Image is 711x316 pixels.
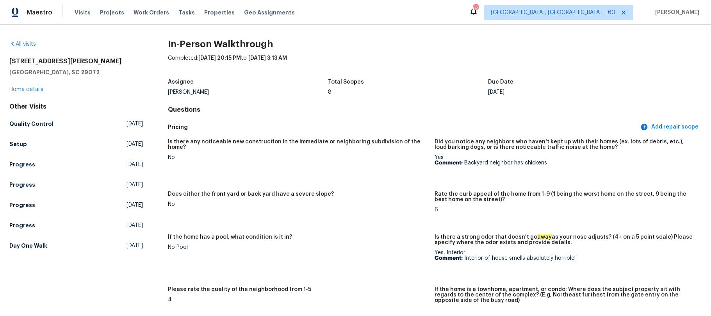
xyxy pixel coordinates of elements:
p: Interior of house smells absolutely horrible! [435,255,695,261]
div: [PERSON_NAME] [168,89,328,95]
span: Visits [75,9,91,16]
span: [DATE] [127,221,143,229]
h5: Progress [9,221,35,229]
h5: If the home has a pool, what condition is it in? [168,234,292,240]
h5: Day One Walk [9,242,47,250]
h5: Is there a strong odor that doesn't go as your nose adjusts? (4+ on a 5 point scale) Please speci... [435,234,695,245]
span: Properties [204,9,235,16]
h5: [GEOGRAPHIC_DATA], SC 29072 [9,68,143,76]
span: Geo Assignments [244,9,295,16]
h4: Questions [168,106,702,114]
span: [DATE] [127,120,143,128]
div: 4 [168,297,429,302]
h5: Is there any noticeable new construction in the immediate or neighboring subdivision of the home? [168,139,429,150]
div: 8 [328,89,488,95]
div: No [168,155,429,160]
h5: Did you notice any neighbors who haven't kept up with their homes (ex. lots of debris, etc.), lou... [435,139,695,150]
span: [DATE] 3:13 AM [248,55,287,61]
p: Backyard neighbor has chickens [435,160,695,166]
h5: Pricing [168,123,639,131]
div: Yes, Interior [435,250,695,261]
span: [GEOGRAPHIC_DATA], [GEOGRAPHIC_DATA] + 60 [491,9,615,16]
a: Progress[DATE] [9,218,143,232]
a: Progress[DATE] [9,198,143,212]
h5: Please rate the quality of the neighborhood from 1-5 [168,287,311,292]
a: Progress[DATE] [9,157,143,171]
h2: [STREET_ADDRESS][PERSON_NAME] [9,57,143,65]
h5: Quality Control [9,120,53,128]
a: Home details [9,87,43,92]
span: [DATE] [127,201,143,209]
h5: Rate the curb appeal of the home from 1-9 (1 being the worst home on the street, 9 being the best... [435,191,695,202]
button: Add repair scope [639,120,702,134]
div: Yes [435,155,695,166]
span: Projects [100,9,124,16]
h2: In-Person Walkthrough [168,40,702,48]
h5: Progress [9,181,35,189]
a: Setup[DATE] [9,137,143,151]
h5: Due Date [488,79,513,85]
em: away [537,234,552,240]
span: Work Orders [134,9,169,16]
span: Maestro [27,9,52,16]
span: [DATE] [127,140,143,148]
h5: Progress [9,201,35,209]
div: Other Visits [9,103,143,111]
div: 6 [435,207,695,212]
h5: Assignee [168,79,194,85]
h5: Does either the front yard or back yard have a severe slope? [168,191,334,197]
div: No Pool [168,245,429,250]
span: [PERSON_NAME] [652,9,699,16]
span: [DATE] [127,242,143,250]
div: 641 [473,5,478,12]
div: Completed: to [168,54,702,75]
span: [DATE] 20:15 PM [198,55,241,61]
a: Day One Walk[DATE] [9,239,143,253]
h5: If the home is a townhome, apartment, or condo: Where does the subject property sit with regards ... [435,287,695,303]
h5: Setup [9,140,27,148]
h5: Progress [9,161,35,168]
b: Comment: [435,255,463,261]
a: Quality Control[DATE] [9,117,143,131]
div: No [168,202,429,207]
span: [DATE] [127,181,143,189]
span: Tasks [178,10,195,15]
a: Progress[DATE] [9,178,143,192]
h5: Total Scopes [328,79,364,85]
span: [DATE] [127,161,143,168]
div: [DATE] [488,89,648,95]
span: Add repair scope [642,122,699,132]
b: Comment: [435,160,463,166]
a: All visits [9,41,36,47]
